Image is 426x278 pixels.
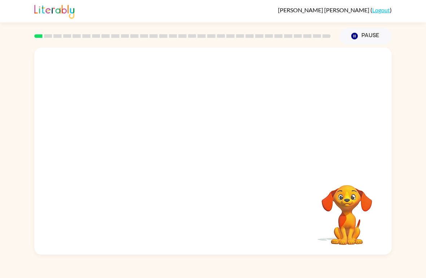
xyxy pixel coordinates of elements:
img: Literably [34,3,74,19]
a: Logout [372,6,390,13]
span: [PERSON_NAME] [PERSON_NAME] [278,6,370,13]
video: Your browser must support playing .mp4 files to use Literably. Please try using another browser. [311,174,383,246]
div: ( ) [278,6,392,13]
button: Pause [339,28,392,44]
